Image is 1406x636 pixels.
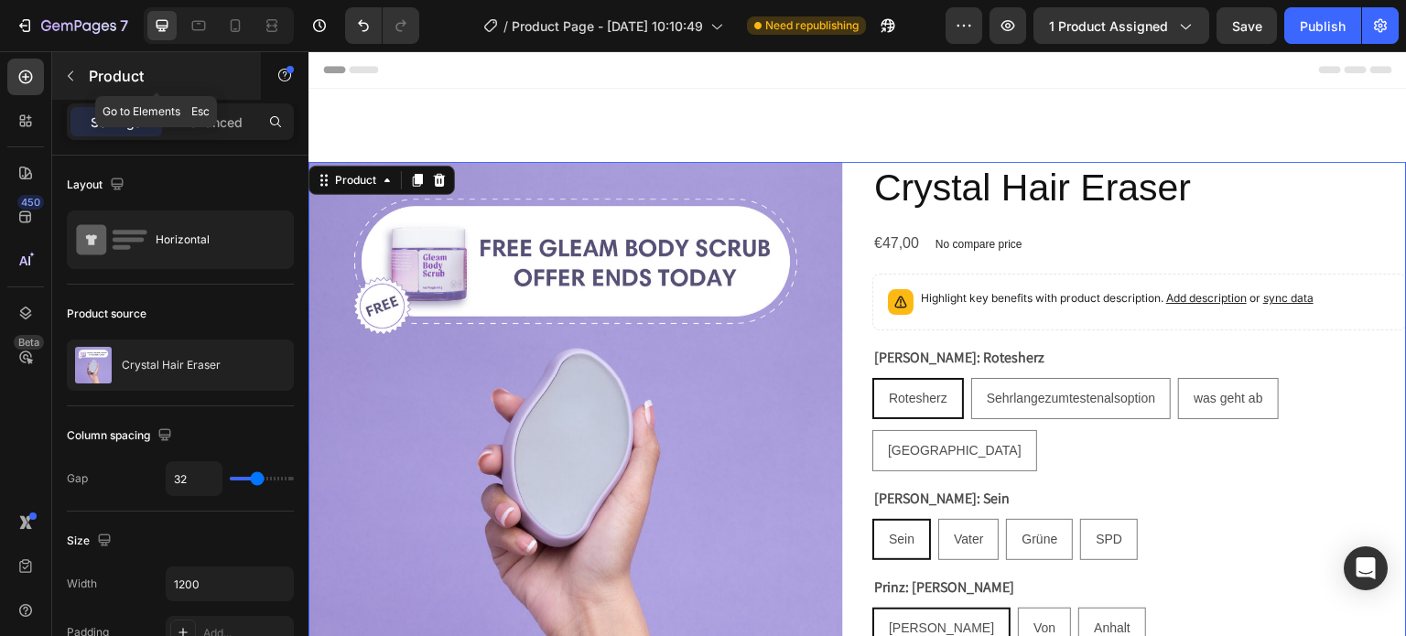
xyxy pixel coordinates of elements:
[67,576,97,592] div: Width
[308,51,1406,636] iframe: Design area
[167,462,222,495] input: Auto
[955,240,1005,253] span: sync data
[67,424,176,448] div: Column spacing
[512,16,703,36] span: Product Page - [DATE] 10:10:49
[17,195,44,210] div: 450
[7,7,136,44] button: 7
[678,340,847,354] span: Sehrlangezumtestenalsoption
[23,121,71,137] div: Product
[345,7,419,44] div: Undo/Redo
[579,392,713,406] span: [GEOGRAPHIC_DATA]
[1300,16,1346,36] div: Publish
[89,65,244,87] p: Product
[67,470,88,487] div: Gap
[75,347,112,383] img: product feature img
[67,529,115,554] div: Size
[67,306,146,322] div: Product source
[725,569,747,584] span: Von
[627,188,714,199] p: No compare price
[564,111,1098,163] h2: Crystal Hair Eraser
[564,435,703,460] legend: [PERSON_NAME]: Sein
[1049,16,1168,36] span: 1 product assigned
[564,294,738,319] legend: [PERSON_NAME]: Rotesherz
[120,15,128,37] p: 7
[580,340,639,354] span: Rotesherz
[67,173,128,198] div: Layout
[612,238,1005,256] p: Highlight key benefits with product description.
[787,480,814,495] span: SPD
[938,240,1005,253] span: or
[785,569,822,584] span: Anhalt
[580,480,606,495] span: Sein
[503,16,508,36] span: /
[564,523,708,549] legend: Prinz: [PERSON_NAME]
[885,340,955,354] span: was geht ab
[14,335,44,350] div: Beta
[1344,546,1388,590] div: Open Intercom Messenger
[765,17,859,34] span: Need republishing
[180,113,243,132] p: Advanced
[580,569,686,584] span: [PERSON_NAME]
[1232,18,1262,34] span: Save
[858,240,938,253] span: Add description
[1217,7,1277,44] button: Save
[645,480,675,495] span: Vater
[1033,7,1209,44] button: 1 product assigned
[167,567,293,600] input: Auto
[156,219,267,261] div: Horizontal
[1284,7,1361,44] button: Publish
[122,359,221,372] p: Crystal Hair Eraser
[564,178,612,208] div: €47,00
[91,113,142,132] p: Settings
[713,480,749,495] span: Grüne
